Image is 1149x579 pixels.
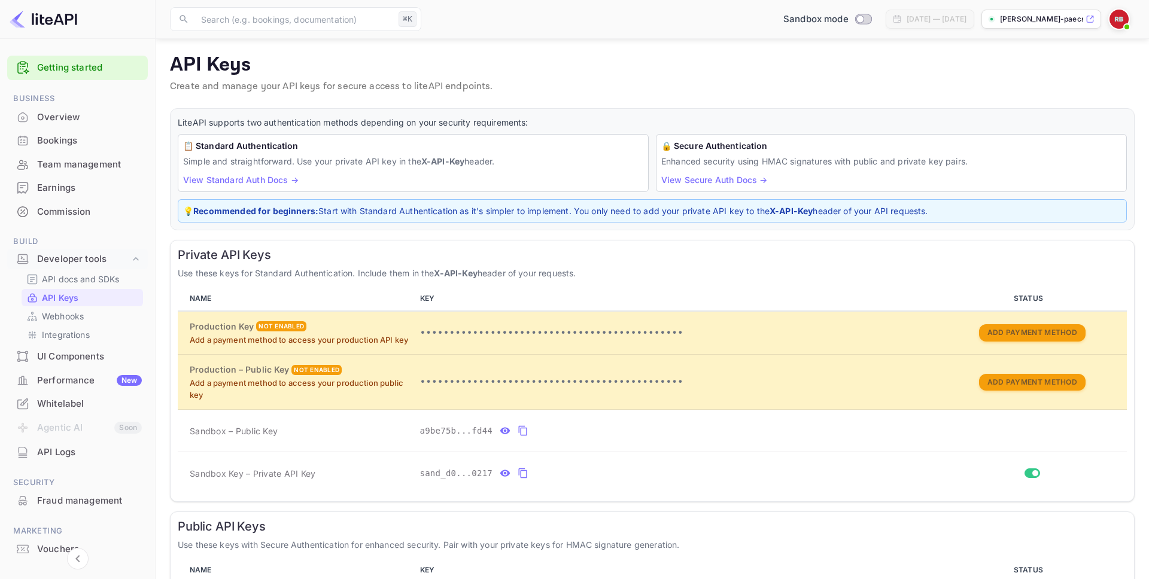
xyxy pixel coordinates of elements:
[7,345,148,367] a: UI Components
[979,376,1086,386] a: Add Payment Method
[7,345,148,368] div: UI Components
[7,153,148,176] div: Team management
[37,252,130,266] div: Developer tools
[783,13,849,26] span: Sandbox mode
[7,392,148,416] div: Whitelabel
[1000,14,1083,25] p: [PERSON_NAME]-paecs.n...
[399,11,417,27] div: ⌘K
[170,80,1135,94] p: Create and manage your API keys for secure access to liteAPI endpoints.
[178,267,1127,279] p: Use these keys for Standard Authentication. Include them in the header of your requests.
[178,519,1127,534] h6: Public API Keys
[7,392,148,415] a: Whitelabel
[193,206,318,216] strong: Recommended for beginners:
[434,268,477,278] strong: X-API-Key
[979,327,1086,337] a: Add Payment Method
[178,287,415,311] th: NAME
[190,377,411,401] p: Add a payment method to access your production public key
[183,155,643,167] p: Simple and straightforward. Use your private API key in the header.
[7,92,148,105] span: Business
[178,538,1127,551] p: Use these keys with Secure Authentication for enhanced security. Pair with your private keys for ...
[26,291,138,304] a: API Keys
[178,248,1127,262] h6: Private API Keys
[7,153,148,175] a: Team management
[190,363,289,376] h6: Production – Public Key
[67,548,89,569] button: Collapse navigation
[37,350,142,364] div: UI Components
[779,13,876,26] div: Switch to Production mode
[1110,10,1129,29] img: Ryan Borchetta
[7,525,148,538] span: Marketing
[7,235,148,248] span: Build
[907,14,966,25] div: [DATE] — [DATE]
[7,441,148,464] div: API Logs
[7,538,148,561] div: Vouchers
[7,489,148,511] a: Fraud management
[291,365,342,375] div: Not enabled
[7,176,148,199] a: Earnings
[661,139,1121,153] h6: 🔒 Secure Authentication
[22,289,143,306] div: API Keys
[37,205,142,219] div: Commission
[7,200,148,224] div: Commission
[10,10,77,29] img: LiteAPI logo
[37,158,142,172] div: Team management
[183,139,643,153] h6: 📋 Standard Authentication
[37,61,142,75] a: Getting started
[183,205,1121,217] p: 💡 Start with Standard Authentication as it's simpler to implement. You only need to add your priv...
[37,111,142,124] div: Overview
[37,134,142,148] div: Bookings
[7,538,148,560] a: Vouchers
[7,106,148,128] a: Overview
[22,270,143,288] div: API docs and SDKs
[979,374,1086,391] button: Add Payment Method
[194,7,394,31] input: Search (e.g. bookings, documentation)
[7,476,148,489] span: Security
[37,181,142,195] div: Earnings
[37,494,142,508] div: Fraud management
[190,425,278,437] span: Sandbox – Public Key
[26,273,138,285] a: API docs and SDKs
[937,287,1127,311] th: STATUS
[7,369,148,392] div: PerformanceNew
[183,175,299,185] a: View Standard Auth Docs →
[7,129,148,153] div: Bookings
[190,334,411,346] p: Add a payment method to access your production API key
[661,155,1121,167] p: Enhanced security using HMAC signatures with public and private key pairs.
[7,176,148,200] div: Earnings
[42,291,78,304] p: API Keys
[256,321,306,331] div: Not enabled
[979,324,1086,342] button: Add Payment Method
[117,375,142,386] div: New
[22,326,143,343] div: Integrations
[7,441,148,463] a: API Logs
[190,320,254,333] h6: Production Key
[7,249,148,270] div: Developer tools
[770,206,813,216] strong: X-API-Key
[22,307,143,325] div: Webhooks
[421,156,464,166] strong: X-API-Key
[26,310,138,322] a: Webhooks
[7,56,148,80] div: Getting started
[42,273,120,285] p: API docs and SDKs
[26,328,138,341] a: Integrations
[7,129,148,151] a: Bookings
[7,200,148,223] a: Commission
[178,452,415,495] td: Sandbox Key – Private API Key
[37,543,142,556] div: Vouchers
[415,287,937,311] th: KEY
[37,374,142,388] div: Performance
[178,287,1127,494] table: private api keys table
[7,369,148,391] a: PerformanceNew
[178,116,1127,129] p: LiteAPI supports two authentication methods depending on your security requirements:
[420,375,932,389] p: •••••••••••••••••••••••••••••••••••••••••••••
[420,425,493,437] span: a9be75b...fd44
[420,326,932,340] p: •••••••••••••••••••••••••••••••••••••••••••••
[37,446,142,459] div: API Logs
[170,53,1135,77] p: API Keys
[7,489,148,513] div: Fraud management
[661,175,767,185] a: View Secure Auth Docs →
[420,467,493,480] span: sand_d0...0217
[7,106,148,129] div: Overview
[42,310,84,322] p: Webhooks
[37,397,142,411] div: Whitelabel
